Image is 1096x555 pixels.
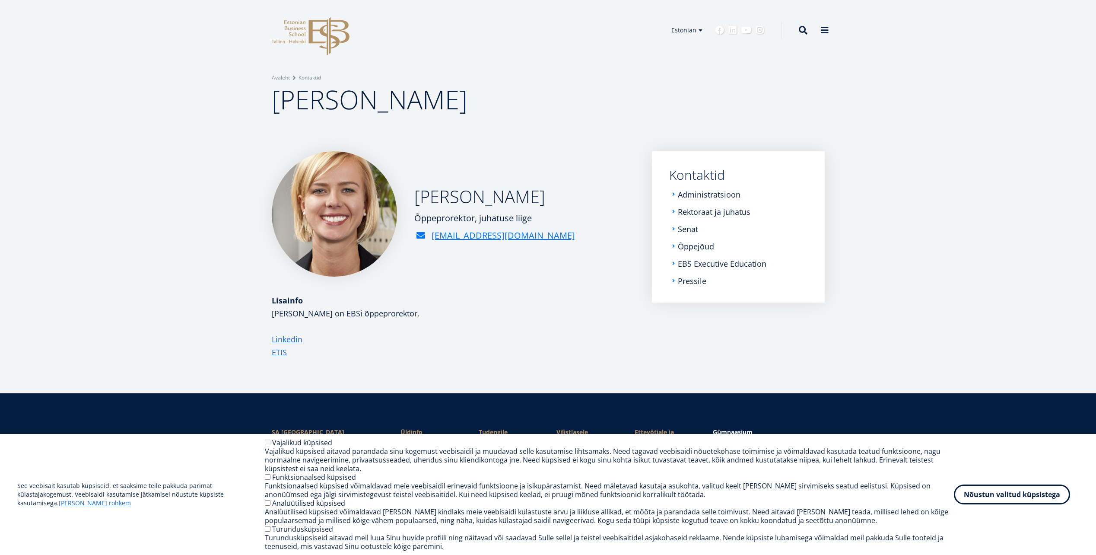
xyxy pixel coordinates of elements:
h2: [PERSON_NAME] [414,186,575,207]
img: Maarja Murumägi [272,151,397,277]
a: Kontaktid [669,169,807,182]
a: Õppejõud [678,242,714,251]
button: Nõustun valitud küpsistega [954,485,1070,504]
p: [PERSON_NAME] on EBSi õppeprorektor. [272,307,635,320]
span: Ettevõtjale ja partnerile [635,428,696,445]
span: Üldinfo [400,428,461,437]
div: Vajalikud küpsised aitavad parandada sinu kogemust veebisaidil ja muudavad selle kasutamise lihts... [265,447,954,473]
div: Funktsionaalsed küpsised võimaldavad meie veebisaidil erinevaid funktsioone ja isikupärastamist. ... [265,482,954,499]
a: [EMAIL_ADDRESS][DOMAIN_NAME] [432,229,575,242]
label: Analüütilised küpsised [272,498,345,508]
a: Rektoraat ja juhatus [678,207,750,216]
div: SA [GEOGRAPHIC_DATA] [272,428,383,437]
a: Instagram [756,26,764,35]
div: Lisainfo [272,294,635,307]
label: Turundusküpsised [272,524,333,534]
span: [PERSON_NAME] [272,82,467,117]
a: Facebook [715,26,724,35]
a: Pressile [678,277,706,285]
div: Turundusküpsiseid aitavad meil luua Sinu huvide profiili ning näitavad või saadavad Sulle sellel ... [265,533,954,551]
span: Vilistlasele [556,428,617,437]
a: EBS Executive Education [678,259,766,268]
div: Analüütilised küpsised võimaldavad [PERSON_NAME] kindlaks meie veebisaidi külastuste arvu ja liik... [265,507,954,525]
a: Linkedin [728,26,737,35]
a: Gümnaasium [713,428,824,437]
a: Kontaktid [299,73,321,82]
a: Youtube [741,26,751,35]
a: Avaleht [272,73,290,82]
label: Vajalikud küpsised [272,438,332,447]
a: Senat [678,225,698,233]
a: Tudengile [479,428,540,437]
span: Gümnaasium [713,428,753,436]
p: See veebisait kasutab küpsiseid, et saaksime teile pakkuda parimat külastajakogemust. Veebisaidi ... [17,482,265,507]
a: Linkedin [272,333,302,346]
a: [PERSON_NAME] rohkem [59,499,131,507]
a: Administratsioon [678,190,740,199]
div: Õppeprorektor, juhatuse liige [414,212,575,225]
a: ETIS [272,346,287,359]
label: Funktsionaalsed küpsised [272,472,356,482]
